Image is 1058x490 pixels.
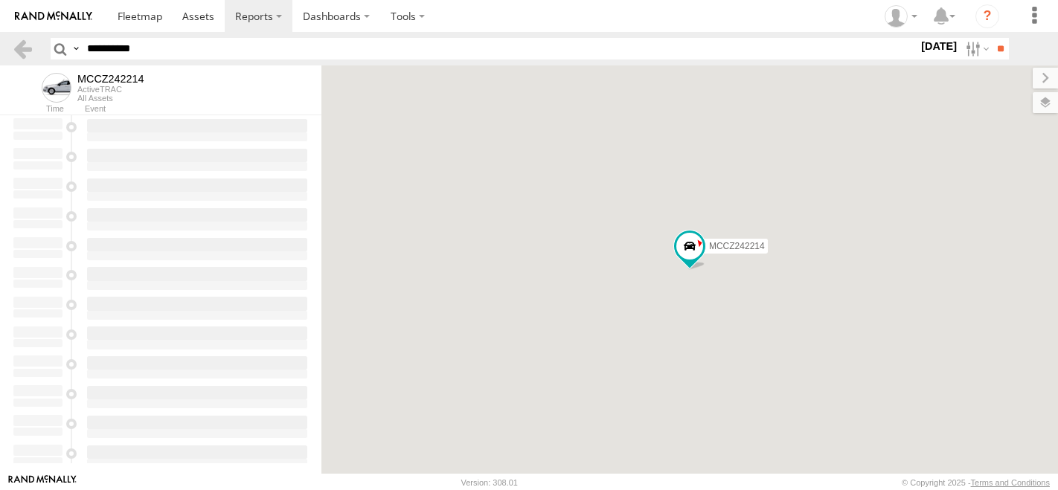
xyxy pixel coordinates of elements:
i: ? [975,4,999,28]
span: MCCZ242214 [709,240,765,251]
div: Zulema McIntosch [879,5,923,28]
div: ActiveTRAC [77,85,144,94]
div: Time [12,106,64,113]
div: MCCZ242214 - View Asset History [77,73,144,85]
label: [DATE] [918,38,960,54]
a: Back to previous Page [12,38,33,59]
div: Version: 308.01 [461,478,518,487]
a: Visit our Website [8,475,77,490]
div: All Assets [77,94,144,103]
label: Search Query [70,38,82,59]
label: Search Filter Options [960,38,992,59]
div: © Copyright 2025 - [902,478,1050,487]
a: Terms and Conditions [971,478,1050,487]
img: rand-logo.svg [15,11,92,22]
div: Event [85,106,321,113]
